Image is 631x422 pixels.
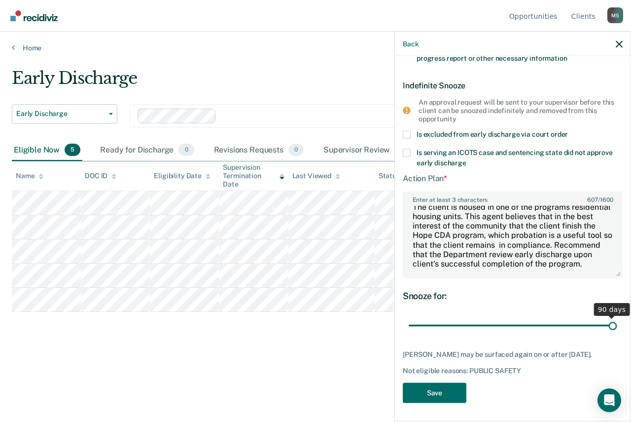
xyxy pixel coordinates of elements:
div: Supervision Termination Date [223,163,284,188]
button: Back [403,39,419,48]
div: Action Plan [403,174,623,183]
span: Is serving an ICOTS case and sentencing state did not approve early discharge [417,149,612,167]
label: Enter at least 3 characters [404,192,622,203]
span: 0 [288,144,304,156]
div: Early Discharge [12,68,580,96]
div: M S [607,7,623,23]
div: Indefinite Snooze [403,73,623,98]
div: Snooze for: [403,290,623,301]
div: Not eligible reasons: PUBLIC SAFETY [403,367,623,375]
div: Status [379,172,400,180]
span: Early Discharge [16,110,105,118]
img: Recidiviz [10,10,58,21]
div: Eligibility Date [154,172,210,180]
textarea: The client is on for violent offenses involving a firearm and a victim with a [MEDICAL_DATA] to t... [404,205,622,277]
span: 0 [178,144,194,156]
span: 5 [65,144,80,156]
div: Open Intercom Messenger [597,388,621,412]
span: 607 [587,196,598,203]
button: Save [403,383,466,403]
span: / 1600 [587,196,613,203]
div: DOC ID [85,172,116,180]
div: An approval request will be sent to your supervisor before this client can be snoozed indefinitel... [419,98,615,122]
div: Name [16,172,43,180]
a: Home [12,43,619,52]
div: Ready for Discharge [98,140,196,161]
span: Is excluded from early discharge via court order [417,130,568,138]
div: Supervisor Review [321,140,412,161]
div: Eligible Now [12,140,82,161]
div: Revisions Requests [212,140,306,161]
button: Profile dropdown button [607,7,623,23]
div: [PERSON_NAME] may be surfaced again on or after [DATE]. [403,350,623,358]
div: Last Viewed [292,172,340,180]
div: 90 days [594,303,630,316]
